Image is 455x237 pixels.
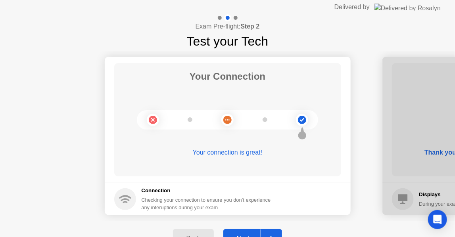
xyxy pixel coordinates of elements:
[114,148,341,157] div: Your connection is great!
[240,23,259,30] b: Step 2
[196,22,260,31] h4: Exam Pre-flight:
[428,210,447,229] div: Open Intercom Messenger
[190,69,266,84] h1: Your Connection
[374,4,441,11] img: Delivered by Rosalyn
[187,32,269,51] h1: Test your Tech
[334,2,370,12] div: Delivered by
[142,196,276,211] div: Checking your connection to ensure you don’t experience any interuptions during your exam
[142,187,276,195] h5: Connection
